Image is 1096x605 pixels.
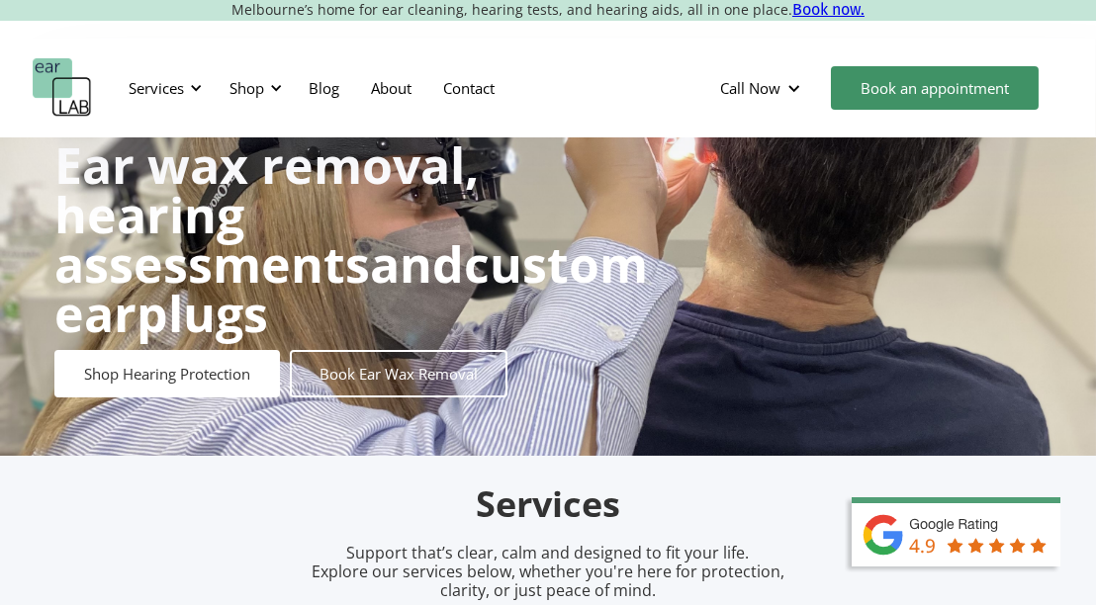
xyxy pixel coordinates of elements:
[54,131,479,298] strong: Ear wax removal, hearing assessments
[33,58,92,118] a: home
[83,481,1013,528] h2: Services
[704,58,821,118] div: Call Now
[117,58,208,118] div: Services
[54,140,648,338] h1: and
[293,59,355,117] a: Blog
[286,544,810,601] p: Support that’s clear, calm and designed to fit your life. Explore our services below, whether you...
[831,66,1039,110] a: Book an appointment
[355,59,427,117] a: About
[427,59,510,117] a: Contact
[54,230,648,347] strong: custom earplugs
[218,58,288,118] div: Shop
[229,78,264,98] div: Shop
[129,78,184,98] div: Services
[54,350,280,397] a: Shop Hearing Protection
[720,78,780,98] div: Call Now
[290,350,507,397] a: Book Ear Wax Removal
